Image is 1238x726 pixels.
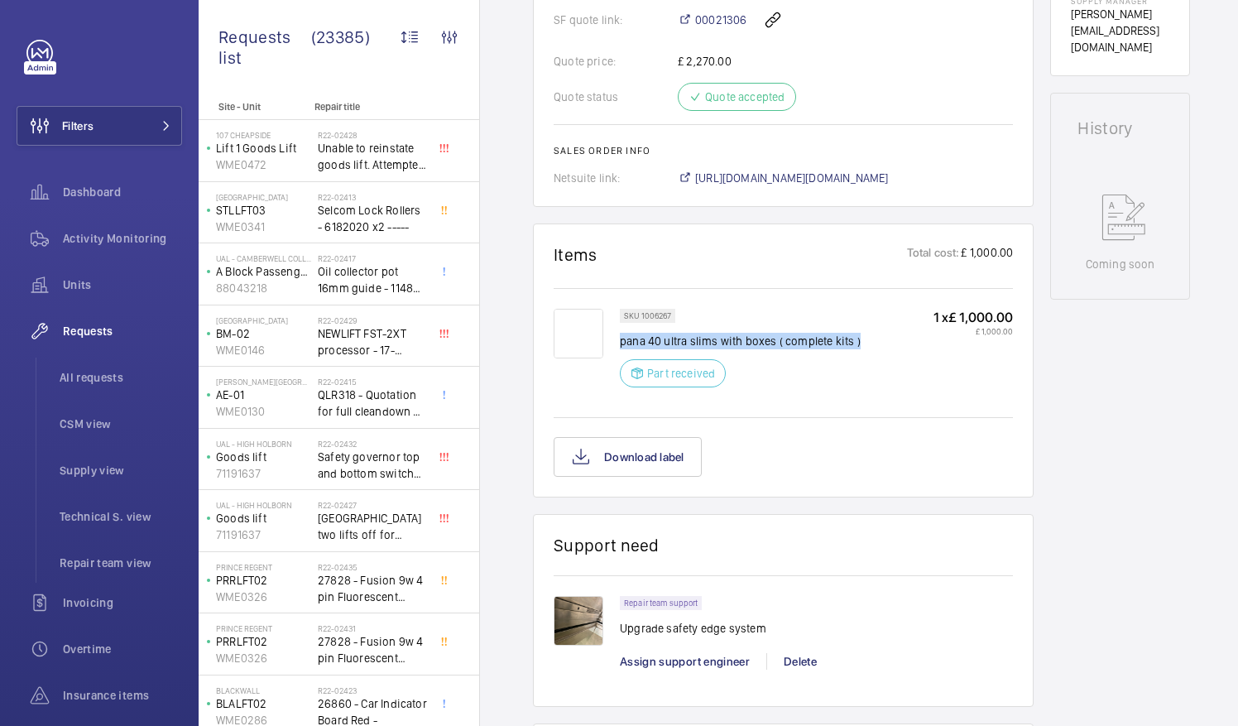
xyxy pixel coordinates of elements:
[554,309,603,358] img: Yv_v0qT8xAmgEap6cIiGwEHpi2i1a37G8Zo7FgDHYLvVaUnS.png
[318,140,427,173] span: Unable to reinstate goods lift. Attempted to swap control boards with PL2, no difference. Technic...
[216,253,311,263] p: UAL - Camberwell College of Arts
[318,263,427,296] span: Oil collector pot 16mm guide - 11482 x2
[63,641,182,657] span: Overtime
[678,12,746,28] a: 00021306
[620,655,750,668] span: Assign support engineer
[216,500,311,510] p: UAL - High Holborn
[216,572,311,589] p: PRRLFT02
[318,510,427,543] span: [GEOGRAPHIC_DATA] two lifts off for safety governor rope switches at top and bottom. Immediate de...
[216,633,311,650] p: PRRLFT02
[907,244,959,265] p: Total cost:
[60,508,182,525] span: Technical S. view
[554,596,603,646] img: 1752507442272-fefdd6ff-dce7-4505-a977-7ee19eb7e9f0
[62,118,94,134] span: Filters
[318,633,427,666] span: 27828 - Fusion 9w 4 pin Fluorescent Lamp / Bulb - Used on Prince regent lift No2 car top test con...
[216,192,311,202] p: [GEOGRAPHIC_DATA]
[216,449,311,465] p: Goods lift
[695,170,889,186] span: [URL][DOMAIN_NAME][DOMAIN_NAME]
[933,309,1013,326] p: 1 x £ 1,000.00
[959,244,1013,265] p: £ 1,000.00
[933,326,1013,336] p: £ 1,000.00
[554,145,1013,156] h2: Sales order info
[216,562,311,572] p: Prince Regent
[63,276,182,293] span: Units
[1086,256,1155,272] p: Coming soon
[318,253,427,263] h2: R22-02417
[216,342,311,358] p: WME0146
[318,449,427,482] span: Safety governor top and bottom switches not working from an immediate defect. Lift passenger lift...
[695,12,746,28] span: 00021306
[216,589,311,605] p: WME0326
[216,219,311,235] p: WME0341
[318,202,427,235] span: Selcom Lock Rollers - 6182020 x2 -----
[318,315,427,325] h2: R22-02429
[318,500,427,510] h2: R22-02427
[314,101,424,113] p: Repair title
[554,437,702,477] button: Download label
[63,687,182,704] span: Insurance items
[554,244,597,265] h1: Items
[216,685,311,695] p: Blackwall
[216,130,311,140] p: 107 Cheapside
[624,313,671,319] p: SKU 1006267
[216,510,311,526] p: Goods lift
[318,387,427,420] span: QLR318 - Quotation for full cleandown of lift and motor room at, Workspace, [PERSON_NAME][GEOGRAP...
[60,369,182,386] span: All requests
[678,170,889,186] a: [URL][DOMAIN_NAME][DOMAIN_NAME]
[216,465,311,482] p: 71191637
[63,230,182,247] span: Activity Monitoring
[318,439,427,449] h2: R22-02432
[63,594,182,611] span: Invoicing
[216,387,311,403] p: AE-01
[216,526,311,543] p: 71191637
[63,323,182,339] span: Requests
[216,156,311,173] p: WME0472
[216,439,311,449] p: UAL - High Holborn
[318,130,427,140] h2: R22-02428
[620,333,861,349] p: pana 40 ultra slims with boxes ( complete kits )
[216,315,311,325] p: [GEOGRAPHIC_DATA]
[766,653,833,670] div: Delete
[216,623,311,633] p: Prince Regent
[318,325,427,358] span: NEWLIFT FST-2XT processor - 17-02000003 1021,00 euros x1
[216,695,311,712] p: BLALFT02
[624,600,698,606] p: Repair team support
[63,184,182,200] span: Dashboard
[647,365,715,382] p: Part received
[554,535,660,555] h1: Support need
[318,685,427,695] h2: R22-02423
[216,650,311,666] p: WME0326
[216,202,311,219] p: STLLFT03
[1077,120,1163,137] h1: History
[218,26,311,68] span: Requests list
[318,377,427,387] h2: R22-02415
[216,280,311,296] p: 88043218
[318,562,427,572] h2: R22-02435
[216,403,311,420] p: WME0130
[60,555,182,571] span: Repair team view
[318,623,427,633] h2: R22-02431
[318,572,427,605] span: 27828 - Fusion 9w 4 pin Fluorescent Lamp / Bulb - Used on Prince regent lift No2 car top test con...
[199,101,308,113] p: Site - Unit
[216,377,311,387] p: [PERSON_NAME][GEOGRAPHIC_DATA]
[17,106,182,146] button: Filters
[216,325,311,342] p: BM-02
[216,263,311,280] p: A Block Passenger Lift 2 (B) L/H
[318,192,427,202] h2: R22-02413
[216,140,311,156] p: Lift 1 Goods Lift
[620,620,766,637] p: Upgrade safety edge system
[1071,6,1169,55] p: [PERSON_NAME][EMAIL_ADDRESS][DOMAIN_NAME]
[60,462,182,478] span: Supply view
[60,416,182,432] span: CSM view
